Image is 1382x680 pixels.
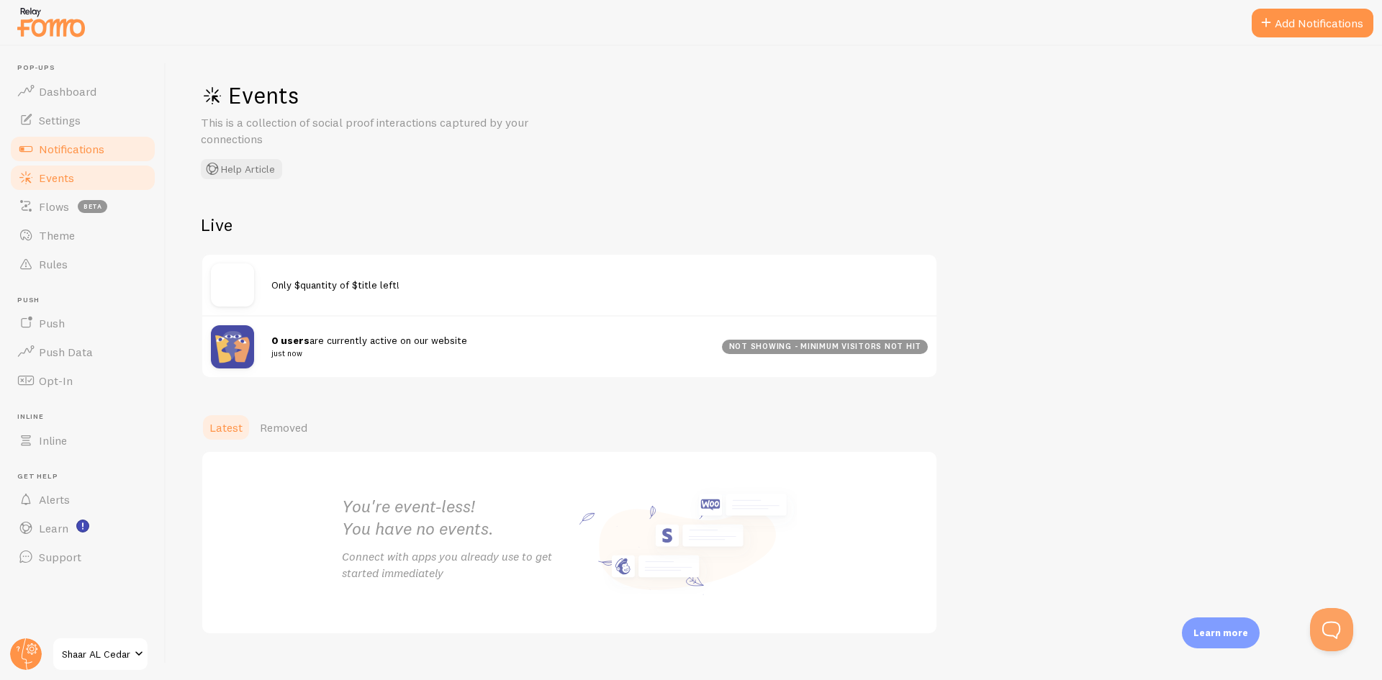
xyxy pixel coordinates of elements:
[201,114,546,148] p: This is a collection of social proof interactions captured by your connections
[39,521,68,535] span: Learn
[211,263,254,307] img: no_image.svg
[1182,617,1260,648] div: Learn more
[9,77,157,106] a: Dashboard
[39,492,70,507] span: Alerts
[39,142,104,156] span: Notifications
[9,250,157,278] a: Rules
[1310,608,1353,651] iframe: Help Scout Beacon - Open
[201,81,633,110] h1: Events
[201,214,938,236] h2: Live
[39,550,81,564] span: Support
[201,159,282,179] button: Help Article
[52,637,149,671] a: Shaar AL Cedar
[9,426,157,455] a: Inline
[271,278,399,291] span: Only $quantity of $title left!
[17,63,157,73] span: Pop-ups
[39,373,73,388] span: Opt-In
[78,200,107,213] span: beta
[9,221,157,250] a: Theme
[39,199,69,214] span: Flows
[9,135,157,163] a: Notifications
[251,413,316,442] a: Removed
[1193,626,1248,640] p: Learn more
[17,296,157,305] span: Push
[201,413,251,442] a: Latest
[9,366,157,395] a: Opt-In
[209,420,243,435] span: Latest
[9,543,157,571] a: Support
[39,433,67,448] span: Inline
[342,548,569,581] p: Connect with apps you already use to get started immediately
[342,495,569,540] h2: You're event-less! You have no events.
[39,84,96,99] span: Dashboard
[39,113,81,127] span: Settings
[39,345,93,359] span: Push Data
[62,645,130,663] span: Shaar AL Cedar
[271,334,310,347] strong: 0 users
[17,412,157,422] span: Inline
[722,340,928,354] div: not showing - minimum visitors not hit
[271,334,705,361] span: are currently active on our website
[9,309,157,337] a: Push
[76,520,89,532] svg: <p>Watch New Feature Tutorials!</p>
[211,325,254,368] img: pageviews.png
[9,514,157,543] a: Learn
[271,347,705,360] small: just now
[39,228,75,242] span: Theme
[15,4,87,40] img: fomo-relay-logo-orange.svg
[9,485,157,514] a: Alerts
[260,420,307,435] span: Removed
[17,472,157,481] span: Get Help
[39,171,74,185] span: Events
[39,316,65,330] span: Push
[39,257,68,271] span: Rules
[9,106,157,135] a: Settings
[9,163,157,192] a: Events
[9,337,157,366] a: Push Data
[9,192,157,221] a: Flows beta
